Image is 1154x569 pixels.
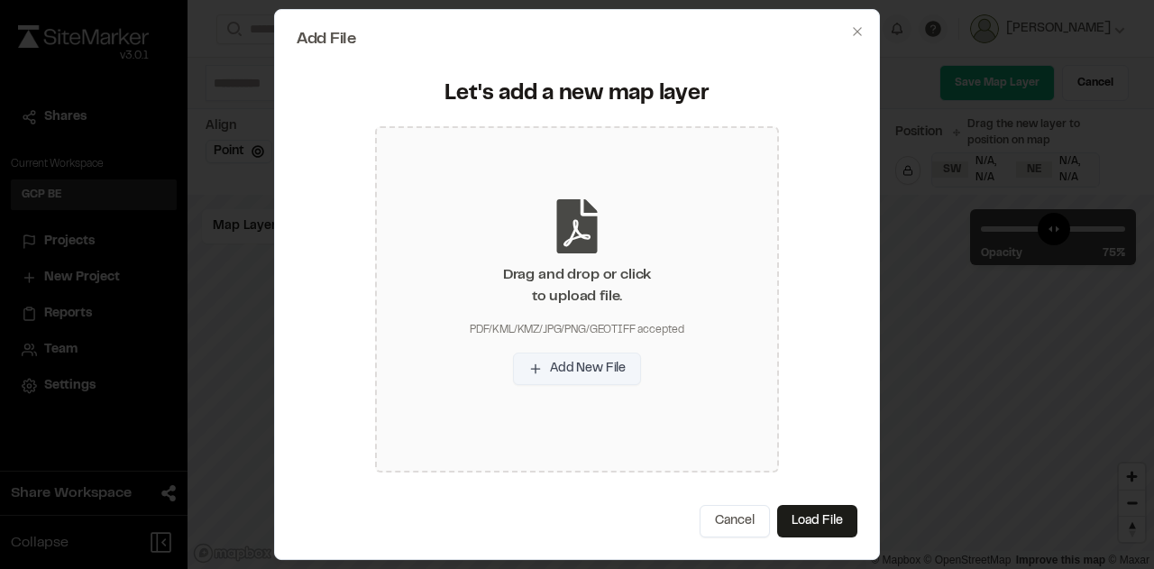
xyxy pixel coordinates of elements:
div: PDF/KML/KMZ/JPG/PNG/GEOTIFF accepted [470,322,684,338]
button: Load File [777,505,857,537]
div: Let's add a new map layer [307,80,847,109]
h2: Add File [297,32,857,48]
div: Drag and drop or click to upload file. [503,264,651,307]
button: Add New File [513,353,641,385]
button: Cancel [700,505,770,537]
div: Drag and drop or clickto upload file.PDF/KML/KMZ/JPG/PNG/GEOTIFF acceptedAdd New File [375,126,779,473]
